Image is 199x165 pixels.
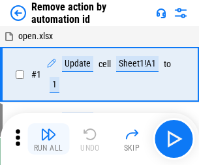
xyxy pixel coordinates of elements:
[99,59,111,69] div: cell
[31,1,151,25] div: Remove action by automation id
[164,59,171,69] div: to
[34,144,63,152] div: Run All
[50,77,59,93] div: 1
[156,8,166,18] img: Support
[124,127,140,142] img: Skip
[18,31,53,41] span: open.xlsx
[163,128,184,149] img: Main button
[27,123,69,155] button: Run All
[111,123,153,155] button: Skip
[116,56,159,72] div: Sheet1!A1
[173,5,189,21] img: Settings menu
[62,112,93,128] div: Update
[124,144,140,152] div: Skip
[62,56,93,72] div: Update
[40,127,56,142] img: Run All
[31,69,41,80] span: # 1
[10,5,26,21] img: Back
